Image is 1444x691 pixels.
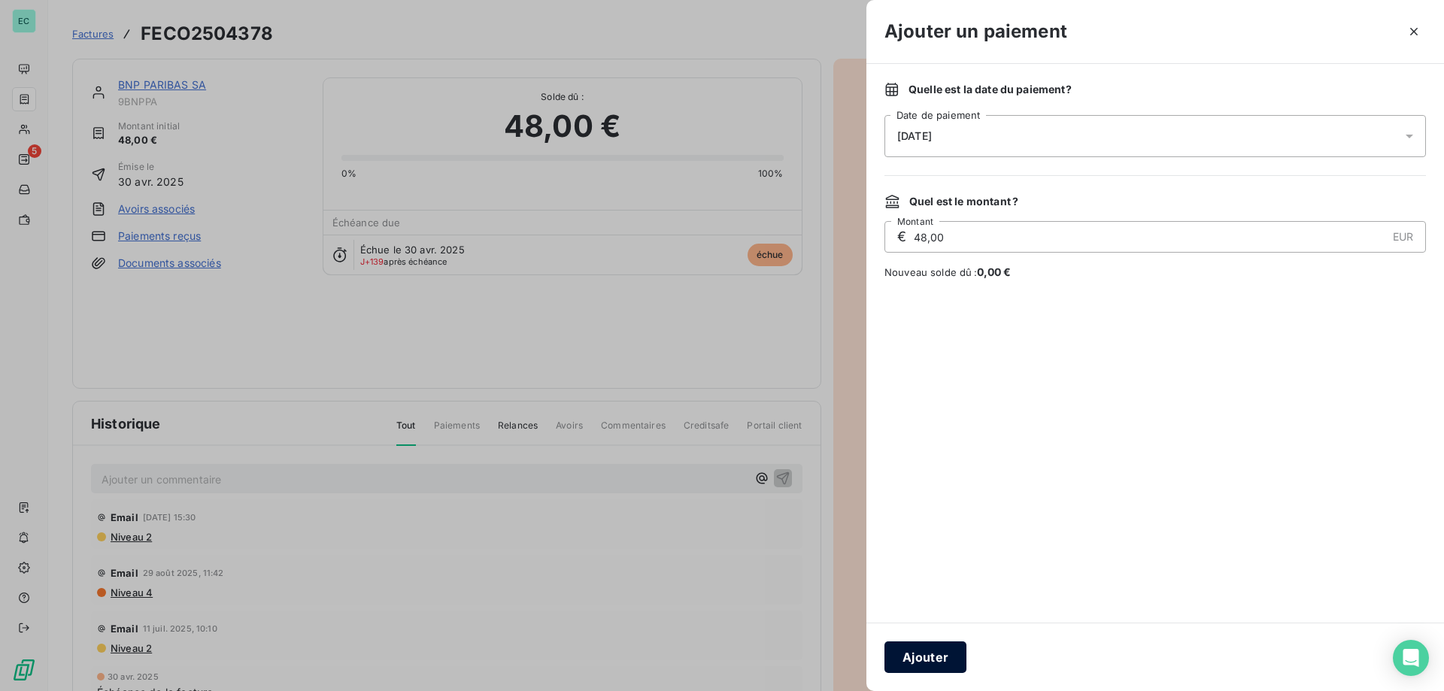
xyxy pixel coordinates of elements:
[977,265,1012,278] span: 0,00 €
[884,265,1426,280] span: Nouveau solde dû :
[909,82,1072,97] span: Quelle est la date du paiement ?
[909,194,1018,209] span: Quel est le montant ?
[884,18,1067,45] h3: Ajouter un paiement
[884,641,966,673] button: Ajouter
[897,130,932,142] span: [DATE]
[1393,640,1429,676] div: Open Intercom Messenger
